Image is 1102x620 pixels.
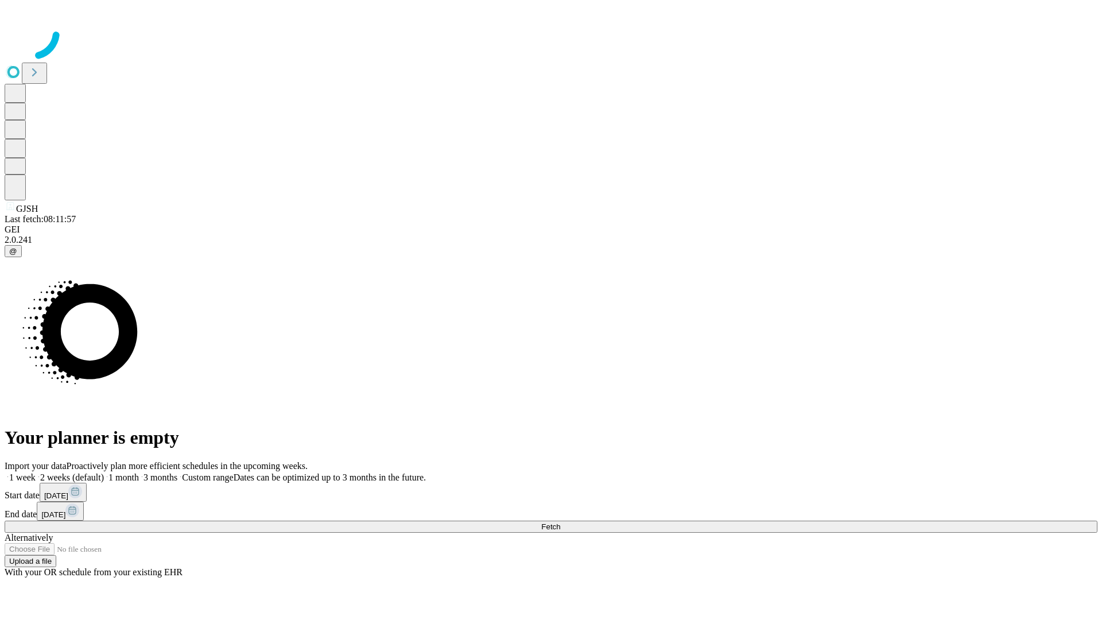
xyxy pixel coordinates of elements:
[234,472,426,482] span: Dates can be optimized up to 3 months in the future.
[9,472,36,482] span: 1 week
[44,491,68,500] span: [DATE]
[16,204,38,214] span: GJSH
[541,522,560,531] span: Fetch
[5,521,1097,533] button: Fetch
[5,483,1097,502] div: Start date
[67,461,308,471] span: Proactively plan more efficient schedules in the upcoming weeks.
[182,472,233,482] span: Custom range
[5,567,183,577] span: With your OR schedule from your existing EHR
[41,510,65,519] span: [DATE]
[5,461,67,471] span: Import your data
[37,502,84,521] button: [DATE]
[40,483,87,502] button: [DATE]
[5,502,1097,521] div: End date
[5,224,1097,235] div: GEI
[9,247,17,255] span: @
[5,235,1097,245] div: 2.0.241
[40,472,104,482] span: 2 weeks (default)
[5,245,22,257] button: @
[5,214,76,224] span: Last fetch: 08:11:57
[143,472,177,482] span: 3 months
[5,533,53,542] span: Alternatively
[108,472,139,482] span: 1 month
[5,555,56,567] button: Upload a file
[5,427,1097,448] h1: Your planner is empty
